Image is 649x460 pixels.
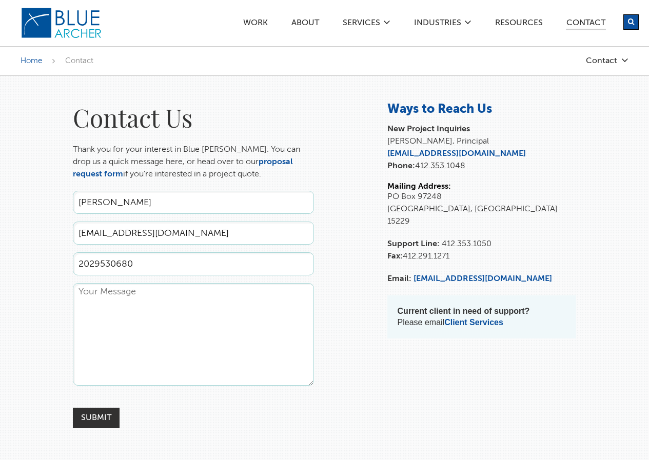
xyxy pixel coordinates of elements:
a: [EMAIL_ADDRESS][DOMAIN_NAME] [414,275,552,283]
a: Contact [526,56,628,65]
strong: Mailing Address: [387,183,451,191]
input: Submit [73,408,120,428]
p: 412.291.1271 [387,238,576,263]
a: SERVICES [342,19,381,30]
img: Blue Archer Logo [21,7,103,39]
span: Contact [65,57,93,65]
strong: Fax: [387,252,403,261]
a: Industries [414,19,462,30]
strong: New Project Inquiries [387,125,470,133]
a: Home [21,57,42,65]
strong: Support Line: [387,240,440,248]
h3: Ways to Reach Us [387,102,576,118]
a: Resources [495,19,543,30]
a: Client Services [444,318,503,327]
input: Email Address * [73,222,314,245]
strong: Current client in need of support? [398,307,530,315]
p: Thank you for your interest in Blue [PERSON_NAME]. You can drop us a quick message here, or head ... [73,144,314,181]
strong: Email: [387,275,411,283]
h1: Contact Us [73,102,314,133]
strong: Phone: [387,162,415,170]
p: Please email [398,306,566,328]
input: Full Name * [73,191,314,214]
span: 412.353.1050 [442,240,491,248]
a: Contact [566,19,606,30]
a: [EMAIL_ADDRESS][DOMAIN_NAME] [387,150,526,158]
input: Phone Number * [73,252,314,275]
p: [PERSON_NAME], Principal 412.353.1048 [387,123,576,172]
a: ABOUT [291,19,320,30]
p: PO Box 97248 [GEOGRAPHIC_DATA], [GEOGRAPHIC_DATA] 15229 [387,191,576,228]
a: Work [243,19,268,30]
